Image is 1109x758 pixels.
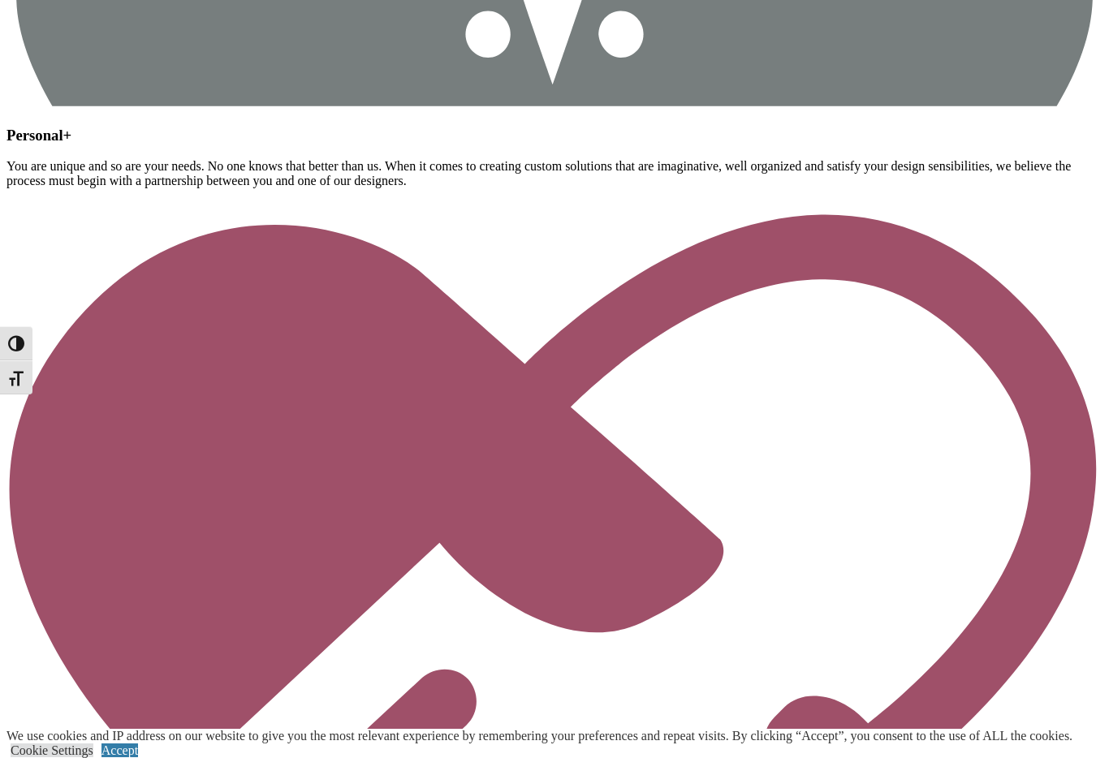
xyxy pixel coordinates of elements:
[63,127,72,144] span: +
[101,743,138,757] a: Accept
[6,729,1072,743] div: We use cookies and IP address on our website to give you the most relevant experience by remember...
[11,743,93,757] a: Cookie Settings
[6,159,1103,188] p: You are unique and so are your needs. No one knows that better than us. When it comes to creating...
[6,127,1103,144] h3: Personal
